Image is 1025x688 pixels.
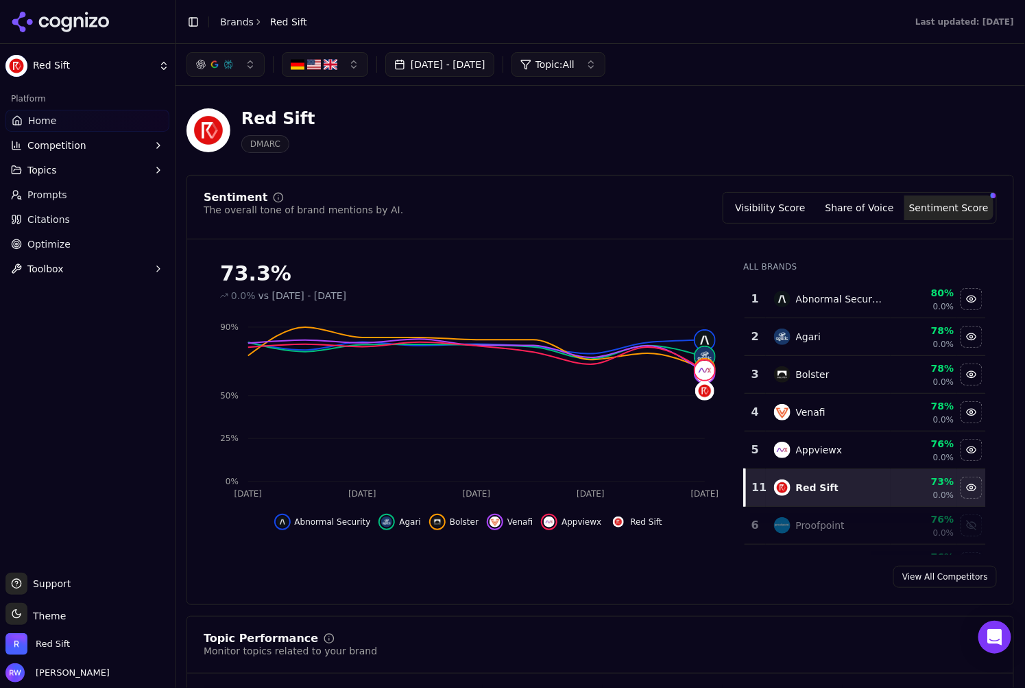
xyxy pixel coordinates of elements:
span: Red Sift [270,15,307,29]
div: 73.3% [220,261,716,286]
img: Rebecca Warren [5,663,25,683]
img: appviewx [774,442,791,458]
img: appviewx [544,517,555,527]
img: red sift [695,381,714,401]
span: 0.0% [933,377,954,388]
span: Agari [399,517,420,527]
button: Hide appviewx data [961,439,982,461]
tr: 3bolsterBolster78%0.0%Hide bolster data [745,356,986,394]
div: Agari [796,330,821,344]
div: Proofpoint [796,519,845,532]
div: Open Intercom Messenger [978,621,1011,654]
img: abnormal security [277,517,288,527]
img: red sift [774,479,791,496]
tr: 2agariAgari78%0.0%Hide agari data [745,318,986,356]
tspan: 25% [220,434,239,444]
tr: 11red siftRed Sift73%0.0%Hide red sift data [745,469,986,507]
button: Hide venafi data [487,514,533,530]
div: 78% [893,324,954,337]
img: bolster [774,366,791,383]
div: 3 [750,366,760,383]
a: Home [5,110,169,132]
tspan: 0% [226,477,239,486]
a: View All Competitors [893,566,997,588]
button: Hide agari data [961,326,982,348]
span: Red Sift [33,60,153,72]
div: 6 [750,517,760,534]
span: Competition [27,139,86,152]
div: The overall tone of brand mentions by AI. [204,203,403,217]
div: Red Sift [796,481,839,495]
a: Prompts [5,184,169,206]
span: vs [DATE] - [DATE] [258,289,347,303]
span: DMARC [241,135,289,153]
span: Support [27,577,71,591]
img: DE [291,58,304,71]
img: Red Sift [5,633,27,655]
div: Abnormal Security [796,292,882,306]
span: Red Sift [631,517,662,527]
button: Show powerdmarc data [961,552,982,574]
div: Appviewx [796,443,843,457]
div: 76% [893,512,954,526]
span: Topic: All [535,58,575,71]
div: 4 [750,404,760,420]
button: Share of Voice [815,195,904,220]
span: Home [28,114,56,128]
tspan: 50% [220,391,239,401]
div: 5 [750,442,760,458]
div: Red Sift [241,108,315,130]
span: Toolbox [27,262,64,276]
tspan: [DATE] [691,489,719,499]
div: 11 [751,479,760,496]
button: Hide abnormal security data [274,514,371,530]
div: 78% [893,399,954,413]
img: agari [774,329,791,345]
a: Citations [5,209,169,230]
button: Show proofpoint data [961,514,982,536]
tr: 76%Show powerdmarc data [745,545,986,582]
tspan: [DATE] [577,489,605,499]
tspan: [DATE] [463,489,490,499]
div: 1 [750,291,760,307]
span: 0.0% [933,339,954,350]
button: Sentiment Score [904,195,993,220]
button: Toolbox [5,258,169,280]
button: Visibility Score [726,195,815,220]
a: Optimize [5,233,169,255]
tr: 6proofpointProofpoint76%0.0%Show proofpoint data [745,507,986,545]
span: 0.0% [933,452,954,463]
div: 78% [893,361,954,375]
img: abnormal security [695,331,714,350]
nav: breadcrumb [220,15,307,29]
button: Hide appviewx data [541,514,601,530]
img: abnormal security [774,291,791,307]
img: appviewx [695,361,714,380]
button: Hide red sift data [961,477,982,499]
button: Hide bolster data [961,364,982,385]
button: Hide venafi data [961,401,982,423]
span: Bolster [450,517,479,527]
button: Topics [5,159,169,181]
span: 0.0% [933,490,954,501]
span: 0.0% [933,527,954,538]
span: Appviewx [562,517,601,527]
img: Red Sift [186,108,230,152]
div: 76% [893,550,954,564]
span: Venafi [507,517,533,527]
img: venafi [490,517,501,527]
span: Abnormal Security [295,517,371,527]
span: Citations [27,213,70,226]
img: agari [381,517,392,527]
div: 73% [893,475,954,488]
img: bolster [432,517,443,527]
tspan: [DATE] [348,489,376,499]
button: Hide abnormal security data [961,288,982,310]
tr: 1abnormal securityAbnormal Security80%0.0%Hide abnormal security data [745,281,986,318]
img: US [307,58,321,71]
a: Brands [220,16,254,27]
div: 80% [893,286,954,300]
img: Red Sift [5,55,27,77]
div: 76% [893,437,954,451]
div: Sentiment [204,192,267,203]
